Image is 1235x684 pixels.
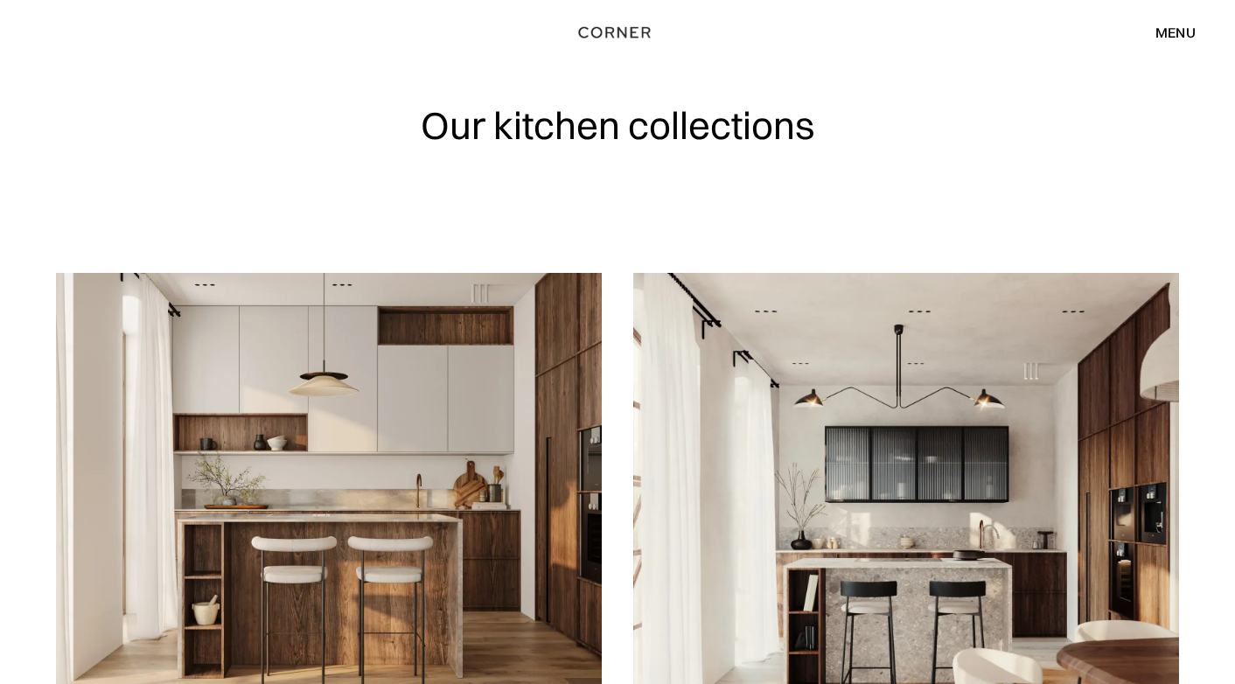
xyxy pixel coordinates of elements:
h1: Our kitchen collections [421,105,815,146]
a: home [566,21,668,44]
div: menu [1138,17,1196,47]
div: menu [1155,25,1196,39]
